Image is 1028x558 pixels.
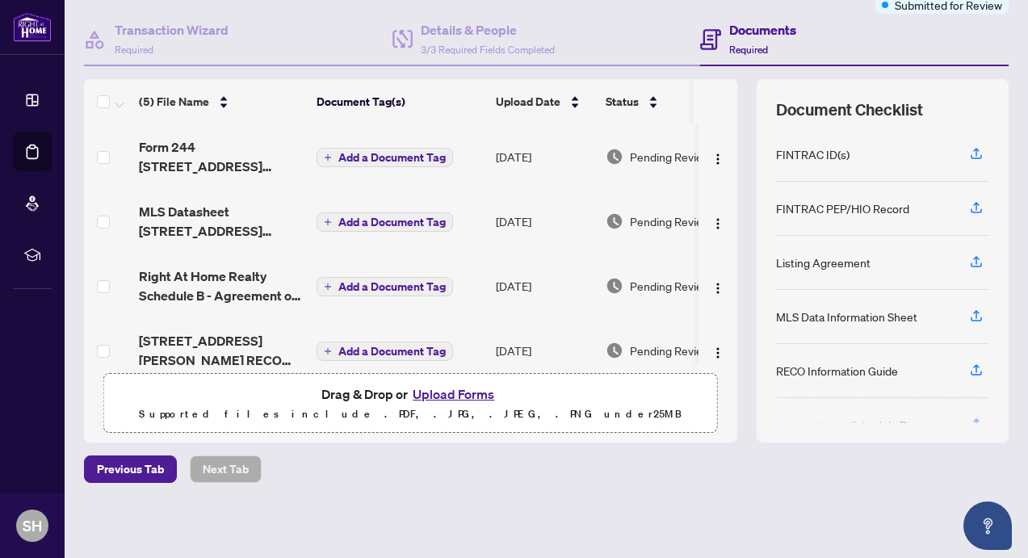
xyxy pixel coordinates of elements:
button: Next Tab [190,455,262,483]
div: MLS Data Information Sheet [776,308,917,325]
span: plus [324,347,332,355]
div: FINTRAC ID(s) [776,145,850,163]
div: FINTRAC PEP/HIO Record [776,199,909,217]
span: Previous Tab [97,456,164,482]
span: Drag & Drop orUpload FormsSupported files include .PDF, .JPG, .JPEG, .PNG under25MB [104,374,717,434]
img: Document Status [606,212,623,230]
span: Pending Review [630,342,711,359]
th: (5) File Name [132,79,310,124]
img: Logo [711,153,724,166]
img: Logo [711,282,724,295]
button: Add a Document Tag [317,342,453,361]
button: Upload Forms [408,384,499,405]
button: Add a Document Tag [317,341,453,362]
td: [DATE] [489,124,599,189]
h4: Details & People [421,20,555,40]
span: Pending Review [630,148,711,166]
button: Add a Document Tag [317,212,453,232]
span: Drag & Drop or [321,384,499,405]
span: Add a Document Tag [338,346,446,357]
button: Add a Document Tag [317,148,453,167]
span: Required [115,44,153,56]
td: [DATE] [489,254,599,318]
button: Previous Tab [84,455,177,483]
button: Logo [705,338,731,363]
th: Upload Date [489,79,599,124]
div: Listing Agreement [776,254,871,271]
button: Add a Document Tag [317,277,453,296]
img: Document Status [606,277,623,295]
button: Add a Document Tag [317,212,453,233]
span: Required [729,44,768,56]
button: Logo [705,208,731,234]
span: [STREET_ADDRESS][PERSON_NAME] RECO Guide Signature Page.pdf [139,331,304,370]
span: (5) File Name [139,93,209,111]
span: Right At Home Realty Schedule B - Agreement of Purchase and Sale.pdf [139,266,304,305]
span: plus [324,283,332,291]
span: Add a Document Tag [338,152,446,163]
img: Logo [711,346,724,359]
img: Document Status [606,148,623,166]
button: Logo [705,144,731,170]
button: Add a Document Tag [317,147,453,168]
td: [DATE] [489,318,599,383]
img: Document Status [606,342,623,359]
span: Upload Date [496,93,560,111]
span: Document Checklist [776,99,923,121]
button: Add a Document Tag [317,276,453,297]
h4: Documents [729,20,796,40]
span: plus [324,218,332,226]
span: Status [606,93,639,111]
span: Add a Document Tag [338,281,446,292]
h4: Transaction Wizard [115,20,229,40]
span: plus [324,153,332,162]
span: Add a Document Tag [338,216,446,228]
img: logo [13,12,52,42]
span: Pending Review [630,212,711,230]
span: Pending Review [630,277,711,295]
img: Logo [711,217,724,230]
th: Status [599,79,736,124]
button: Logo [705,273,731,299]
span: SH [23,514,42,537]
td: [DATE] [489,189,599,254]
span: 3/3 Required Fields Completed [421,44,555,56]
th: Document Tag(s) [310,79,489,124]
div: RECO Information Guide [776,362,898,380]
span: Form 244 [STREET_ADDRESS][PERSON_NAME]pdf [139,137,304,176]
span: MLS Datasheet [STREET_ADDRESS][PERSON_NAME]pdf [139,202,304,241]
button: Open asap [963,501,1012,550]
p: Supported files include .PDF, .JPG, .JPEG, .PNG under 25 MB [114,405,707,424]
